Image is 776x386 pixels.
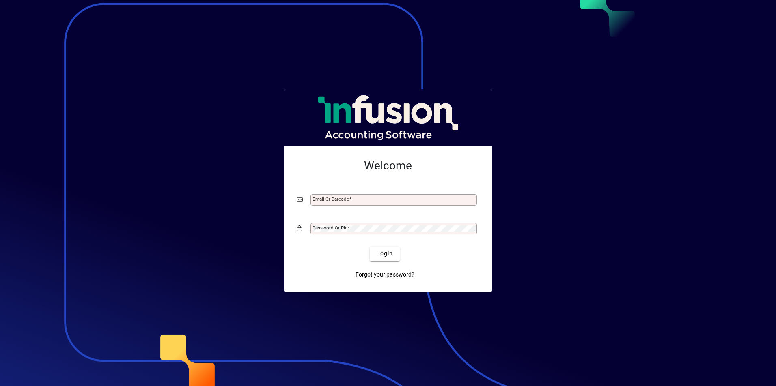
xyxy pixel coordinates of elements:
[313,196,349,202] mat-label: Email or Barcode
[313,225,347,231] mat-label: Password or Pin
[356,270,414,279] span: Forgot your password?
[352,268,418,282] a: Forgot your password?
[297,159,479,173] h2: Welcome
[376,249,393,258] span: Login
[370,247,399,261] button: Login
